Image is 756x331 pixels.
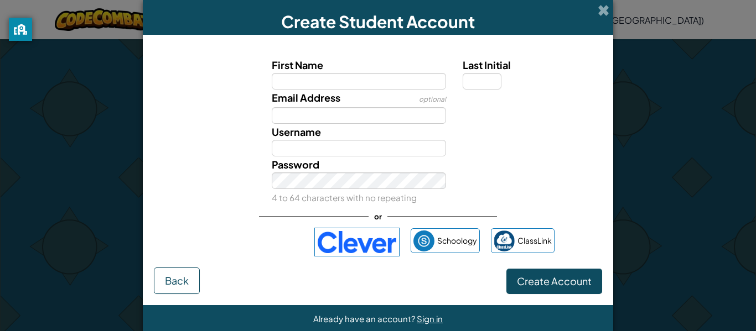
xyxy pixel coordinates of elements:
span: First Name [272,59,323,71]
span: optional [419,95,446,103]
small: 4 to 64 characters with no repeating [272,192,417,203]
img: schoology.png [413,230,434,251]
button: Back [154,267,200,294]
span: Create Student Account [281,11,475,32]
button: privacy banner [9,18,32,41]
span: Schoology [437,233,477,249]
span: ClassLink [517,233,552,249]
span: Email Address [272,91,340,104]
span: Password [272,158,319,171]
span: Create Account [517,275,592,287]
img: classlink-logo-small.png [494,230,515,251]
span: Already have an account? [313,313,417,324]
a: Sign in [417,313,443,324]
span: Last Initial [463,59,511,71]
img: clever-logo-blue.png [314,228,400,256]
iframe: Sign in with Google Button [196,230,309,254]
span: Back [165,274,189,287]
span: or [369,208,387,224]
button: Create Account [506,269,602,294]
span: Username [272,125,321,138]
